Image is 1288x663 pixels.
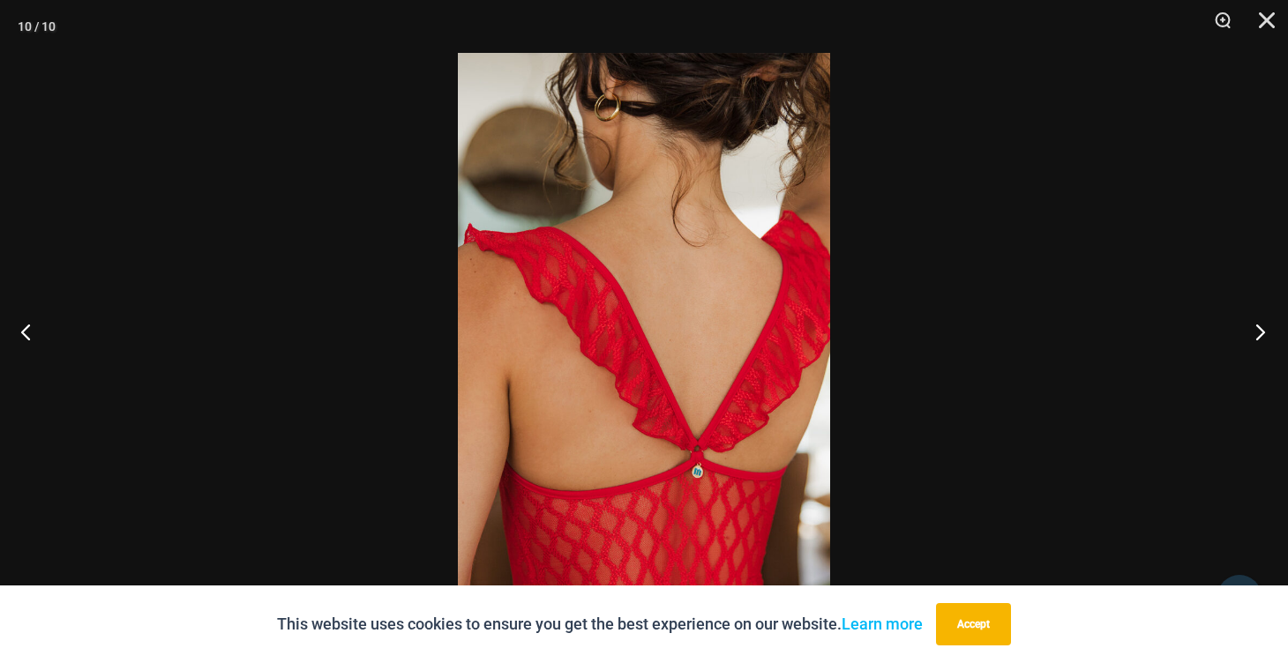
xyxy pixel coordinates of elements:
[277,611,923,637] p: This website uses cookies to ensure you get the best experience on our website.
[842,615,923,633] a: Learn more
[1222,287,1288,376] button: Next
[18,13,56,40] div: 10 / 10
[936,603,1011,645] button: Accept
[458,53,830,610] img: Sometimes Red 587 Dress 07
